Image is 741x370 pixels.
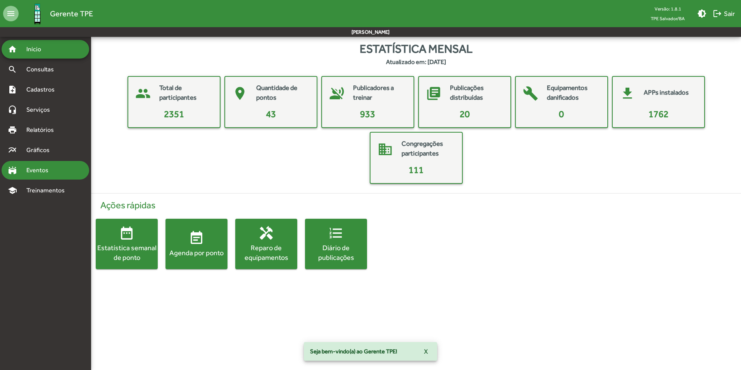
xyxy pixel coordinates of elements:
[258,225,274,241] mat-icon: handyman
[22,166,59,175] span: Eventos
[418,344,434,358] button: X
[22,105,60,114] span: Serviços
[8,85,17,94] mat-icon: note_add
[547,83,600,103] mat-card-title: Equipamentos danificados
[22,45,52,54] span: Início
[644,4,691,14] div: Versão: 1.8.1
[8,145,17,155] mat-icon: multiline_chart
[159,83,212,103] mat-card-title: Total de participantes
[374,138,397,161] mat-icon: domain
[96,200,736,211] h4: Ações rápidas
[422,82,445,105] mat-icon: library_books
[305,243,367,262] div: Diário de publicações
[559,109,564,119] span: 0
[648,109,669,119] span: 1762
[713,7,735,21] span: Sair
[8,65,17,74] mat-icon: search
[697,9,707,18] mat-icon: brightness_medium
[119,225,134,241] mat-icon: date_range
[165,219,227,269] button: Agenda por ponto
[96,243,158,262] div: Estatística semanal de ponto
[164,109,184,119] span: 2351
[266,109,276,119] span: 43
[96,219,158,269] button: Estatística semanal de ponto
[8,186,17,195] mat-icon: school
[616,82,639,105] mat-icon: get_app
[235,243,297,262] div: Reparo de equipamentos
[325,82,348,105] mat-icon: voice_over_off
[3,6,19,21] mat-icon: menu
[19,1,93,26] a: Gerente TPE
[644,88,689,98] mat-card-title: APPs instalados
[310,348,397,355] span: Seja bem-vindo(a) ao Gerente TPE!
[710,7,738,21] button: Sair
[424,344,428,358] span: X
[131,82,155,105] mat-icon: people
[8,166,17,175] mat-icon: stadium
[644,14,691,23] span: TPE Salvador/BA
[360,40,472,57] span: Estatística mensal
[305,219,367,269] button: Diário de publicações
[256,83,309,103] mat-card-title: Quantidade de pontos
[22,85,65,94] span: Cadastros
[25,1,50,26] img: Logo
[360,109,375,119] span: 933
[328,225,344,241] mat-icon: format_list_numbered
[386,57,446,67] strong: Atualizado em: [DATE]
[460,109,470,119] span: 20
[235,219,297,269] button: Reparo de equipamentos
[450,83,503,103] mat-card-title: Publicações distribuídas
[189,230,204,246] mat-icon: event_note
[165,248,227,258] div: Agenda por ponto
[22,125,64,135] span: Relatórios
[228,82,252,105] mat-icon: place
[408,164,424,175] span: 111
[22,186,74,195] span: Treinamentos
[713,9,722,18] mat-icon: logout
[50,7,93,20] span: Gerente TPE
[402,139,454,159] mat-card-title: Congregações participantes
[8,45,17,54] mat-icon: home
[8,105,17,114] mat-icon: headset_mic
[353,83,406,103] mat-card-title: Publicadores a treinar
[8,125,17,135] mat-icon: print
[22,65,64,74] span: Consultas
[519,82,542,105] mat-icon: build
[22,145,60,155] span: Gráficos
